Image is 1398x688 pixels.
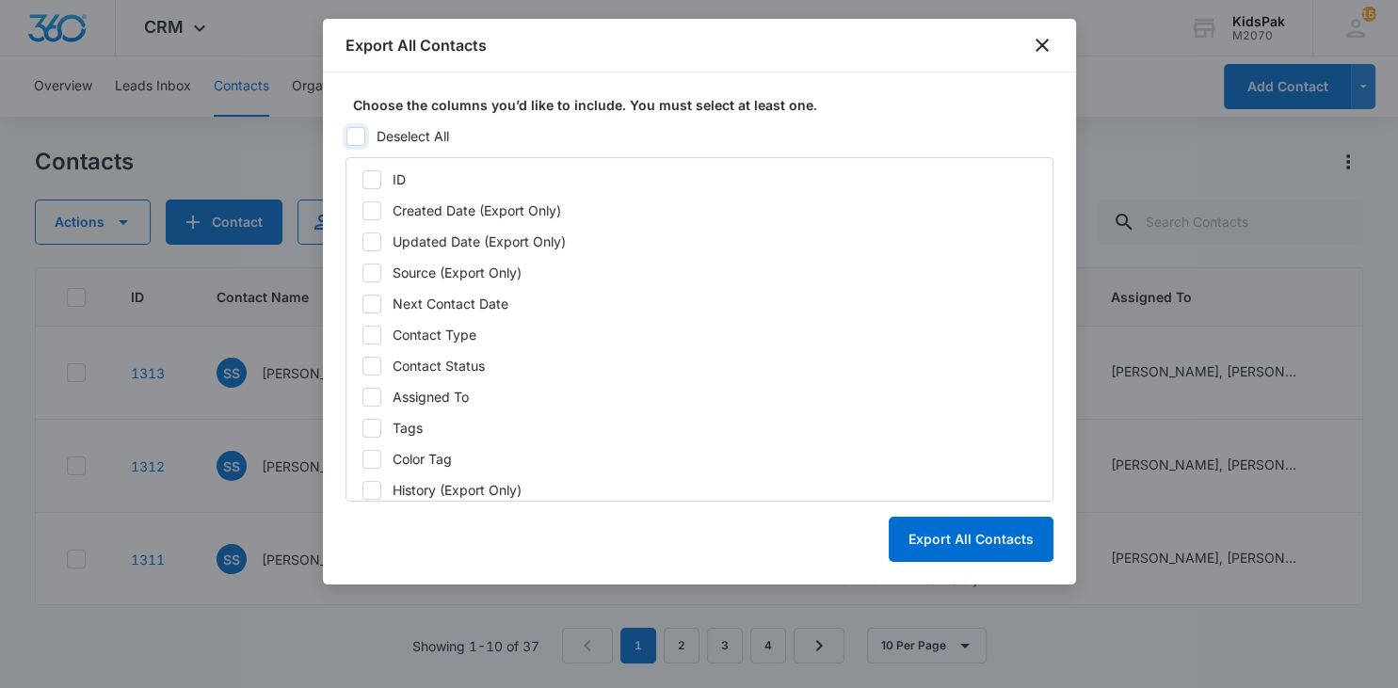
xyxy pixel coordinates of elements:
[393,169,406,189] div: ID
[889,517,1053,562] button: Export All Contacts
[345,34,487,56] h1: Export All Contacts
[353,95,1061,115] label: Choose the columns you’d like to include. You must select at least one.
[393,200,561,220] div: Created Date (Export Only)
[393,449,452,469] div: Color Tag
[393,294,508,313] div: Next Contact Date
[393,480,522,500] div: History (Export Only)
[393,263,522,282] div: Source (Export Only)
[393,232,566,251] div: Updated Date (Export Only)
[393,387,469,407] div: Assigned To
[1031,34,1053,56] button: close
[377,126,449,146] div: Deselect All
[393,356,485,376] div: Contact Status
[393,418,423,438] div: Tags
[393,325,476,344] div: Contact Type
